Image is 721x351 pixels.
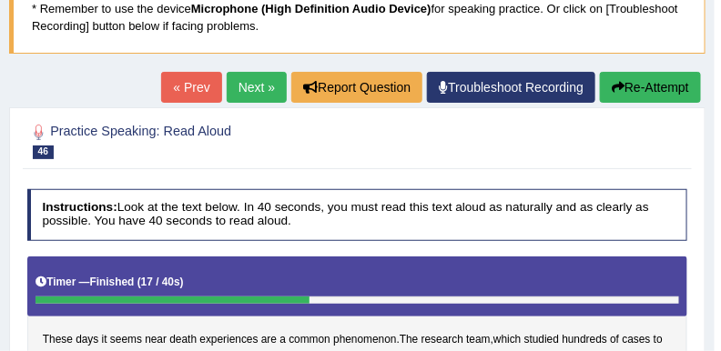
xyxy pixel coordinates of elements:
[191,2,432,15] b: Microphone (High Definition Audio Device)
[145,332,167,348] span: Click to see word definition
[654,332,663,348] span: Click to see word definition
[333,332,396,348] span: Click to see word definition
[493,332,521,348] span: Click to see word definition
[90,276,135,288] b: Finished
[199,332,258,348] span: Click to see word definition
[161,72,221,103] a: « Prev
[102,332,107,348] span: Click to see word definition
[421,332,463,348] span: Click to see word definition
[600,72,701,103] button: Re-Attempt
[137,276,141,288] b: (
[427,72,595,103] a: Troubleshoot Recording
[110,332,142,348] span: Click to see word definition
[279,332,286,348] span: Click to see word definition
[291,72,422,103] button: Report Question
[36,276,183,288] h5: Timer —
[27,189,688,241] h4: Look at the text below. In 40 seconds, you must read this text aloud as naturally and as clearly ...
[141,276,180,288] b: 17 / 40s
[42,200,117,214] b: Instructions:
[610,332,619,348] span: Click to see word definition
[400,332,419,348] span: Click to see word definition
[261,332,277,348] span: Click to see word definition
[563,332,608,348] span: Click to see word definition
[27,121,437,159] h2: Practice Speaking: Read Aloud
[227,72,287,103] a: Next »
[466,332,490,348] span: Click to see word definition
[623,332,651,348] span: Click to see word definition
[76,332,98,348] span: Click to see word definition
[33,145,54,159] span: 46
[180,276,184,288] b: )
[524,332,559,348] span: Click to see word definition
[169,332,197,348] span: Click to see word definition
[43,332,73,348] span: Click to see word definition
[289,332,330,348] span: Click to see word definition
